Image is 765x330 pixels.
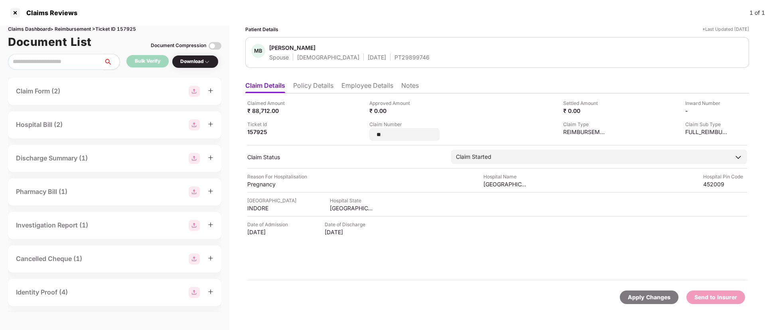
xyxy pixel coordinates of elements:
[16,86,60,96] div: Claim Form (2)
[189,186,200,198] img: svg+xml;base64,PHN2ZyBpZD0iR3JvdXBfMjg4MTMiIGRhdGEtbmFtZT0iR3JvdXAgMjg4MTMiIHhtbG5zPSJodHRwOi8vd3...
[103,59,120,65] span: search
[208,188,213,194] span: plus
[245,81,285,93] li: Claim Details
[369,99,413,107] div: Approved Amount
[247,121,291,128] div: Ticket Id
[330,204,374,212] div: [GEOGRAPHIC_DATA]
[269,53,289,61] div: Spouse
[247,99,291,107] div: Claimed Amount
[483,173,527,180] div: Hospital Name
[330,197,374,204] div: Hospital State
[483,180,527,188] div: [GEOGRAPHIC_DATA]
[189,119,200,130] img: svg+xml;base64,PHN2ZyBpZD0iR3JvdXBfMjg4MTMiIGRhdGEtbmFtZT0iR3JvdXAgMjg4MTMiIHhtbG5zPSJodHRwOi8vd3...
[22,9,77,17] div: Claims Reviews
[628,293,670,302] div: Apply Changes
[247,173,307,180] div: Reason For Hospitalisation
[703,173,747,180] div: Hospital Pin Code
[8,33,92,51] h1: Document List
[394,53,430,61] div: PT29899746
[685,107,729,115] div: -
[208,121,213,127] span: plus
[247,107,291,115] div: ₹ 88,712.00
[208,155,213,160] span: plus
[208,88,213,93] span: plus
[247,204,291,212] div: INDORE
[189,287,200,298] img: svg+xml;base64,PHN2ZyBpZD0iR3JvdXBfMjg4MTMiIGRhdGEtbmFtZT0iR3JvdXAgMjg4MTMiIHhtbG5zPSJodHRwOi8vd3...
[694,293,737,302] div: Send to Insurer
[247,128,291,136] div: 157925
[189,253,200,265] img: svg+xml;base64,PHN2ZyBpZD0iR3JvdXBfMjg4MTMiIGRhdGEtbmFtZT0iR3JvdXAgMjg4MTMiIHhtbG5zPSJodHRwOi8vd3...
[247,180,291,188] div: Pregnancy
[401,81,419,93] li: Notes
[16,220,88,230] div: Investigation Report (1)
[189,86,200,97] img: svg+xml;base64,PHN2ZyBpZD0iR3JvdXBfMjg4MTMiIGRhdGEtbmFtZT0iR3JvdXAgMjg4MTMiIHhtbG5zPSJodHRwOi8vd3...
[368,53,386,61] div: [DATE]
[685,121,729,128] div: Claim Sub Type
[209,40,221,52] img: svg+xml;base64,PHN2ZyBpZD0iVG9nZ2xlLTMyeDMyIiB4bWxucz0iaHR0cDovL3d3dy53My5vcmcvMjAwMC9zdmciIHdpZH...
[208,255,213,261] span: plus
[325,221,369,228] div: Date of Discharge
[8,26,221,33] div: Claims Dashboard > Reimbursement > Ticket ID 157925
[702,26,749,33] div: *Last Updated [DATE]
[703,180,747,188] div: 452009
[189,220,200,231] img: svg+xml;base64,PHN2ZyBpZD0iR3JvdXBfMjg4MTMiIGRhdGEtbmFtZT0iR3JvdXAgMjg4MTMiIHhtbG5zPSJodHRwOi8vd3...
[563,107,607,115] div: ₹ 0.00
[247,153,443,161] div: Claim Status
[369,107,413,115] div: ₹ 0.00
[456,152,491,161] div: Claim Started
[734,153,742,161] img: downArrowIcon
[247,221,291,228] div: Date of Admission
[297,53,359,61] div: [DEMOGRAPHIC_DATA]
[563,99,607,107] div: Settled Amount
[563,128,607,136] div: REIMBURSEMENT
[204,59,210,65] img: svg+xml;base64,PHN2ZyBpZD0iRHJvcGRvd24tMzJ4MzIiIHhtbG5zPSJodHRwOi8vd3d3LnczLm9yZy8yMDAwL3N2ZyIgd2...
[103,54,120,70] button: search
[563,121,607,128] div: Claim Type
[16,254,82,264] div: Cancelled Cheque (1)
[16,153,88,163] div: Discharge Summary (1)
[208,222,213,227] span: plus
[247,197,296,204] div: [GEOGRAPHIC_DATA]
[247,228,291,236] div: [DATE]
[189,153,200,164] img: svg+xml;base64,PHN2ZyBpZD0iR3JvdXBfMjg4MTMiIGRhdGEtbmFtZT0iR3JvdXAgMjg4MTMiIHhtbG5zPSJodHRwOi8vd3...
[325,228,369,236] div: [DATE]
[151,42,206,49] div: Document Compression
[749,8,765,17] div: 1 of 1
[685,128,729,136] div: FULL_REIMBURSEMENT
[135,57,160,65] div: Bulk Verify
[16,287,68,297] div: Identity Proof (4)
[208,289,213,294] span: plus
[180,58,210,65] div: Download
[16,187,67,197] div: Pharmacy Bill (1)
[245,26,278,33] div: Patient Details
[269,44,315,51] div: [PERSON_NAME]
[341,81,393,93] li: Employee Details
[369,121,440,128] div: Claim Number
[16,120,63,130] div: Hospital Bill (2)
[685,99,729,107] div: Inward Number
[293,81,333,93] li: Policy Details
[251,44,265,58] div: MB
